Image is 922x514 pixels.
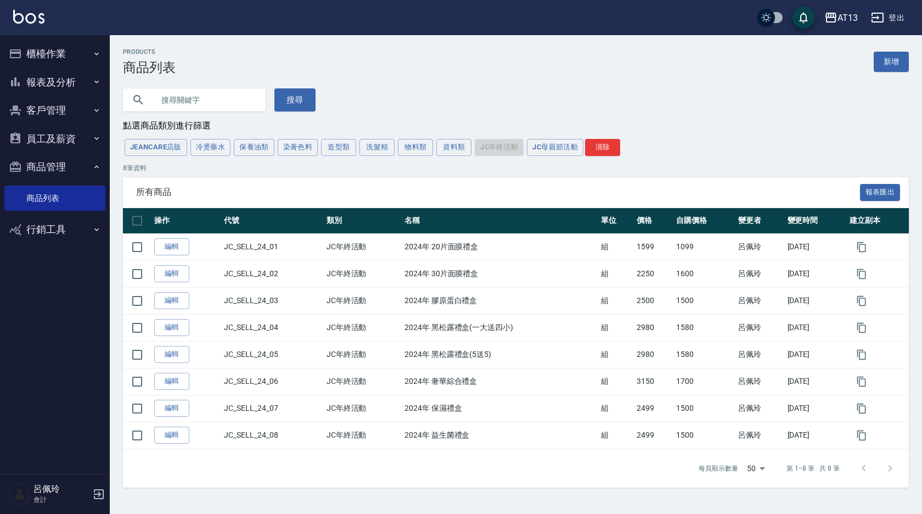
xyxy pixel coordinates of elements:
[735,287,784,314] td: 呂佩玲
[673,287,735,314] td: 1500
[785,368,847,395] td: [DATE]
[402,287,598,314] td: 2024年 膠原蛋白禮盒
[402,422,598,449] td: 2024年 益生菌禮盒
[837,11,858,25] div: AT13
[585,139,620,156] button: 清除
[154,400,189,417] a: 編輯
[735,260,784,287] td: 呂佩玲
[324,233,402,260] td: JC年終活動
[4,96,105,125] button: 客戶管理
[13,10,44,24] img: Logo
[735,314,784,341] td: 呂佩玲
[860,187,901,197] a: 報表匯出
[221,368,323,395] td: JC_SELL_24_06
[324,395,402,422] td: JC年終活動
[324,314,402,341] td: JC年終活動
[699,463,738,473] p: 每頁顯示數量
[33,495,89,505] p: 會計
[785,233,847,260] td: [DATE]
[785,208,847,234] th: 變更時間
[278,139,318,156] button: 染膏色料
[154,238,189,255] a: 編輯
[324,287,402,314] td: JC年終活動
[154,292,189,309] a: 編輯
[735,341,784,368] td: 呂佩玲
[359,139,395,156] button: 洗髮精
[598,314,634,341] td: 組
[634,233,673,260] td: 1599
[221,422,323,449] td: JC_SELL_24_08
[221,208,323,234] th: 代號
[634,208,673,234] th: 價格
[398,139,433,156] button: 物料類
[598,233,634,260] td: 組
[867,8,909,28] button: 登出
[154,346,189,363] a: 編輯
[324,341,402,368] td: JC年終活動
[234,139,274,156] button: 保養油類
[847,208,909,234] th: 建立副本
[4,186,105,211] a: 商品列表
[274,88,316,111] button: 搜尋
[221,314,323,341] td: JC_SELL_24_04
[402,208,598,234] th: 名稱
[673,341,735,368] td: 1580
[634,341,673,368] td: 2980
[221,287,323,314] td: JC_SELL_24_03
[527,139,583,156] button: JC母親節活動
[33,484,89,495] h5: 呂佩玲
[735,233,784,260] td: 呂佩玲
[151,208,221,234] th: 操作
[4,40,105,68] button: 櫃檯作業
[402,233,598,260] td: 2024年 20片面膜禮盒
[324,422,402,449] td: JC年終活動
[321,139,356,156] button: 造型類
[324,368,402,395] td: JC年終活動
[123,48,176,55] h2: Products
[402,395,598,422] td: 2024年 保濕禮盒
[735,395,784,422] td: 呂佩玲
[221,341,323,368] td: JC_SELL_24_05
[673,368,735,395] td: 1700
[402,368,598,395] td: 2024年 奢華綜合禮盒
[402,260,598,287] td: 2024年 30片面膜禮盒
[820,7,862,29] button: AT13
[735,422,784,449] td: 呂佩玲
[598,208,634,234] th: 單位
[4,125,105,153] button: 員工及薪資
[598,395,634,422] td: 組
[673,314,735,341] td: 1580
[598,422,634,449] td: 組
[792,7,814,29] button: save
[123,60,176,75] h3: 商品列表
[154,265,189,282] a: 編輯
[786,463,840,473] p: 第 1–8 筆 共 8 筆
[402,341,598,368] td: 2024年 黑松露禮盒(5送5)
[634,422,673,449] td: 2499
[785,341,847,368] td: [DATE]
[735,368,784,395] td: 呂佩玲
[785,395,847,422] td: [DATE]
[154,319,189,336] a: 編輯
[598,260,634,287] td: 組
[860,184,901,201] button: 報表匯出
[634,395,673,422] td: 2499
[735,208,784,234] th: 變更者
[136,187,860,198] span: 所有商品
[436,139,471,156] button: 資料類
[4,153,105,181] button: 商品管理
[598,287,634,314] td: 組
[598,368,634,395] td: 組
[785,260,847,287] td: [DATE]
[4,215,105,244] button: 行銷工具
[221,395,323,422] td: JC_SELL_24_07
[634,314,673,341] td: 2980
[673,395,735,422] td: 1500
[785,314,847,341] td: [DATE]
[154,427,189,444] a: 編輯
[785,422,847,449] td: [DATE]
[221,233,323,260] td: JC_SELL_24_01
[743,454,769,483] div: 50
[673,208,735,234] th: 自購價格
[673,260,735,287] td: 1600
